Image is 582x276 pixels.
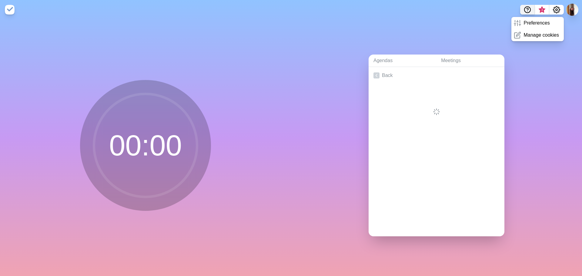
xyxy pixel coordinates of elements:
[540,8,544,12] span: 3
[369,55,436,67] a: Agendas
[535,5,549,15] button: What’s new
[520,5,535,15] button: Help
[5,5,15,15] img: timeblocks logo
[523,32,559,39] p: Manage cookies
[369,67,504,84] a: Back
[549,5,564,15] button: Settings
[523,19,550,27] p: Preferences
[436,55,504,67] a: Meetings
